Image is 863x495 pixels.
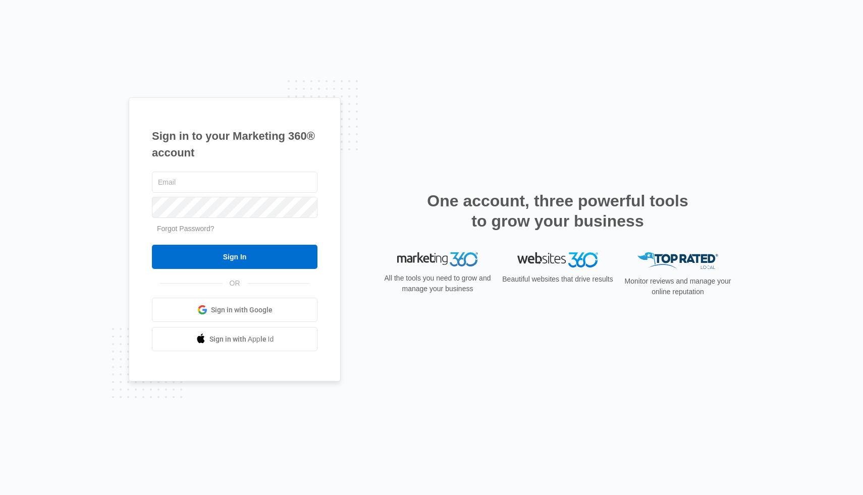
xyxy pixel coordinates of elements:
a: Forgot Password? [157,225,214,233]
img: Marketing 360 [397,252,478,266]
img: Websites 360 [517,252,598,267]
span: Sign in with Google [211,305,273,315]
h1: Sign in to your Marketing 360® account [152,128,317,161]
h2: One account, three powerful tools to grow your business [424,191,691,231]
input: Email [152,172,317,193]
input: Sign In [152,245,317,269]
p: Monitor reviews and manage your online reputation [621,276,734,297]
span: Sign in with Apple Id [209,334,274,345]
img: Top Rated Local [637,252,718,269]
a: Sign in with Google [152,298,317,322]
p: All the tools you need to grow and manage your business [381,273,494,295]
a: Sign in with Apple Id [152,327,317,351]
p: Beautiful websites that drive results [501,274,614,285]
span: OR [223,278,247,289]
